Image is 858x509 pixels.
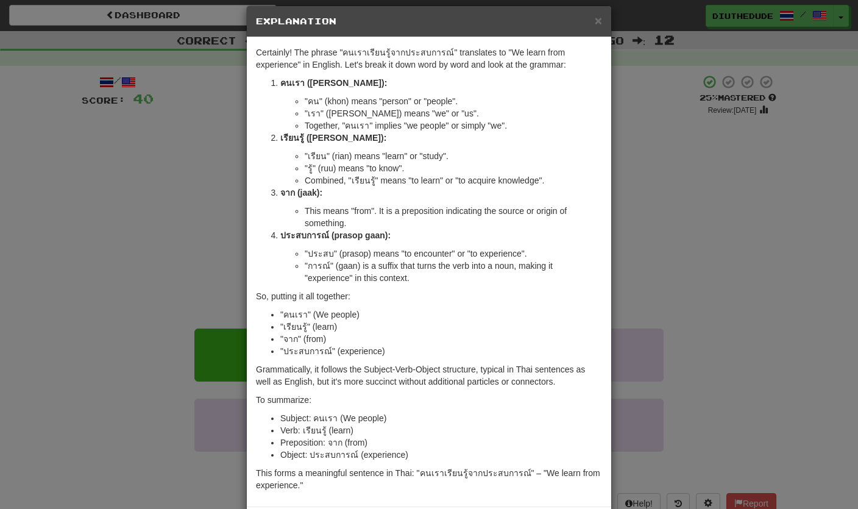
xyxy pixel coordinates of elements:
[280,230,391,240] strong: ประสบการณ์ (prasop gaan):
[305,205,602,229] li: This means "from". It is a preposition indicating the source or origin of something.
[305,107,602,119] li: "เรา" ([PERSON_NAME]) means "we" or "us".
[280,308,602,321] li: "คนเรา" (We people)
[305,260,602,284] li: "การณ์" (gaan) is a suffix that turns the verb into a noun, making it "experience" in this context.
[256,15,602,27] h5: Explanation
[280,424,602,436] li: Verb: เรียนรู้ (learn)
[595,14,602,27] button: Close
[305,247,602,260] li: "ประสบ" (prasop) means "to encounter" or "to experience".
[595,13,602,27] span: ×
[280,78,387,88] strong: คนเรา ([PERSON_NAME]):
[305,119,602,132] li: Together, "คนเรา" implies "we people" or simply "we".
[256,363,602,388] p: Grammatically, it follows the Subject-Verb-Object structure, typical in Thai sentences as well as...
[280,188,322,198] strong: จาก (jaak):
[280,333,602,345] li: "จาก" (from)
[256,290,602,302] p: So, putting it all together:
[280,321,602,333] li: "เรียนรู้" (learn)
[305,162,602,174] li: "รู้" (ruu) means "to know".
[256,394,602,406] p: To summarize:
[256,467,602,491] p: This forms a meaningful sentence in Thai: "คนเราเรียนรู้จากประสบการณ์" – "We learn from experience."
[280,449,602,461] li: Object: ประสบการณ์ (experience)
[305,174,602,187] li: Combined, "เรียนรู้" means "to learn" or "to acquire knowledge".
[280,412,602,424] li: Subject: คนเรา (We people)
[305,95,602,107] li: "คน" (khon) means "person" or "people".
[256,46,602,71] p: Certainly! The phrase "คนเราเรียนรู้จากประสบการณ์" translates to "We learn from experience" in En...
[280,345,602,357] li: "ประสบการณ์" (experience)
[280,133,386,143] strong: เรียนรู้ ([PERSON_NAME]):
[280,436,602,449] li: Preposition: จาก (from)
[305,150,602,162] li: "เรียน" (rian) means "learn" or "study".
